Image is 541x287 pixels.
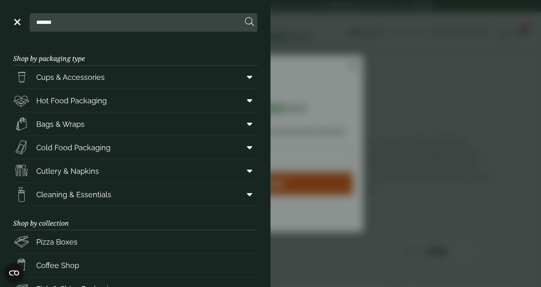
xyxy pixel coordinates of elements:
img: open-wipe.svg [13,186,30,203]
img: HotDrink_paperCup.svg [13,257,30,273]
a: Cleaning & Essentials [13,183,257,206]
a: Cutlery & Napkins [13,159,257,182]
a: Pizza Boxes [13,230,257,253]
img: Paper_carriers.svg [13,116,30,132]
h3: Shop by collection [13,206,257,230]
img: Pizza_boxes.svg [13,233,30,250]
a: Bags & Wraps [13,112,257,135]
span: Hot Food Packaging [36,95,107,106]
span: Pizza Boxes [36,236,78,247]
img: Sandwich_box.svg [13,139,30,156]
span: Bags & Wraps [36,119,85,130]
img: PintNhalf_cup.svg [13,69,30,85]
img: Cutlery.svg [13,163,30,179]
img: Deli_box.svg [13,92,30,109]
a: Cold Food Packaging [13,136,257,159]
span: Cutlery & Napkins [36,166,99,177]
a: Cups & Accessories [13,65,257,89]
h3: Shop by packaging type [13,42,257,65]
span: Coffee Shop [36,260,79,271]
button: Open CMP widget [4,263,24,283]
span: Cups & Accessories [36,72,105,83]
span: Cold Food Packaging [36,142,111,153]
span: Cleaning & Essentials [36,189,111,200]
a: Coffee Shop [13,254,257,277]
a: Hot Food Packaging [13,89,257,112]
